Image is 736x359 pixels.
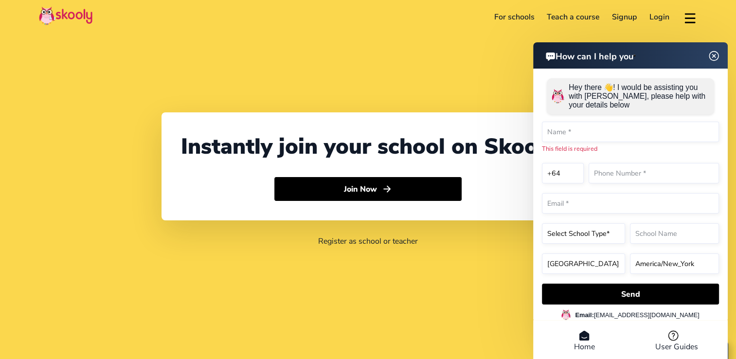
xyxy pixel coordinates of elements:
[274,177,462,201] button: Join Nowarrow forward outline
[382,184,392,194] ion-icon: arrow forward outline
[488,9,541,25] a: For schools
[39,6,92,25] img: Skooly
[318,236,418,247] a: Register as school or teacher
[181,132,556,162] div: Instantly join your school on Skooly
[606,9,643,25] a: Signup
[643,9,676,25] a: Login
[540,9,606,25] a: Teach a course
[683,9,697,25] button: menu outline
